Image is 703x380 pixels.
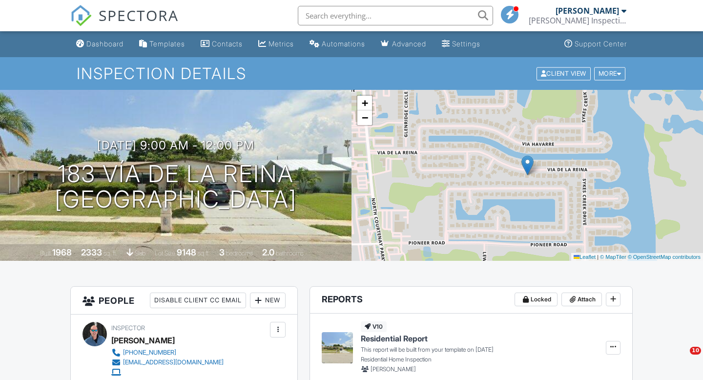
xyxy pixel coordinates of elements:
[111,333,175,348] div: [PERSON_NAME]
[574,254,596,260] a: Leaflet
[438,35,484,53] a: Settings
[150,293,246,308] div: Disable Client CC Email
[81,247,102,257] div: 2333
[529,16,626,25] div: Lucas Inspection Services
[77,65,626,82] h1: Inspection Details
[362,111,368,124] span: −
[628,254,701,260] a: © OpenStreetMap contributors
[70,13,179,34] a: SPECTORA
[111,324,145,332] span: Inspector
[392,40,426,48] div: Advanced
[262,247,274,257] div: 2.0
[123,349,176,357] div: [PHONE_NUMBER]
[135,35,189,53] a: Templates
[55,161,297,213] h1: 183 Vía De La Reina [GEOGRAPHIC_DATA]
[521,155,534,175] img: Marker
[103,250,117,257] span: sq. ft.
[198,250,210,257] span: sq.ft.
[536,69,593,77] a: Client View
[269,40,294,48] div: Metrics
[111,348,224,358] a: [PHONE_NUMBER]
[40,250,51,257] span: Built
[575,40,627,48] div: Support Center
[357,110,372,125] a: Zoom out
[600,254,626,260] a: © MapTiler
[72,35,127,53] a: Dashboard
[226,250,253,257] span: bedrooms
[97,139,254,152] h3: [DATE] 9:00 am - 12:00 pm
[537,67,591,80] div: Client View
[149,40,185,48] div: Templates
[556,6,619,16] div: [PERSON_NAME]
[254,35,298,53] a: Metrics
[212,40,243,48] div: Contacts
[670,347,693,370] iframe: Intercom live chat
[52,247,72,257] div: 1968
[71,287,297,315] h3: People
[594,67,626,80] div: More
[155,250,175,257] span: Lot Size
[250,293,286,308] div: New
[276,250,304,257] span: bathrooms
[322,40,365,48] div: Automations
[219,247,225,257] div: 3
[690,347,701,355] span: 10
[197,35,247,53] a: Contacts
[377,35,430,53] a: Advanced
[135,250,145,257] span: slab
[123,359,224,366] div: [EMAIL_ADDRESS][DOMAIN_NAME]
[111,358,224,367] a: [EMAIL_ADDRESS][DOMAIN_NAME]
[298,6,493,25] input: Search everything...
[99,5,179,25] span: SPECTORA
[357,96,372,110] a: Zoom in
[362,97,368,109] span: +
[306,35,369,53] a: Automations (Basic)
[86,40,124,48] div: Dashboard
[597,254,599,260] span: |
[452,40,480,48] div: Settings
[70,5,92,26] img: The Best Home Inspection Software - Spectora
[560,35,631,53] a: Support Center
[177,247,196,257] div: 9148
